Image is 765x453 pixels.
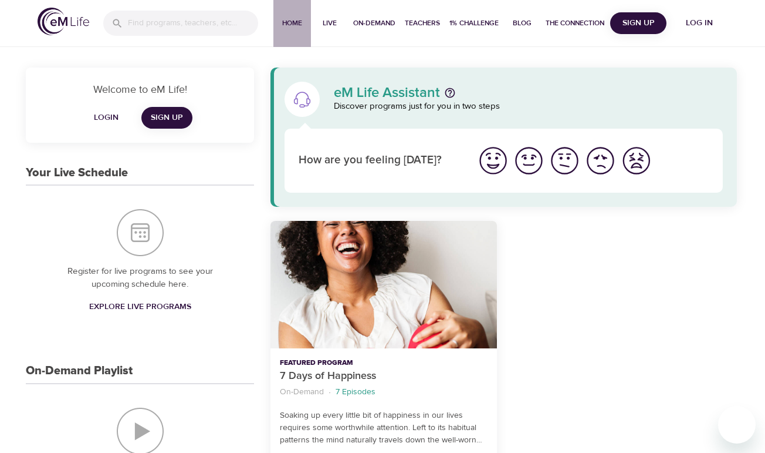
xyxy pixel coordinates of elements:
nav: breadcrumb [280,384,487,400]
p: Featured Program [280,358,487,368]
button: I'm feeling good [511,143,547,179]
p: On-Demand [280,386,324,398]
p: eM Life Assistant [334,86,440,100]
button: I'm feeling ok [547,143,583,179]
p: Discover programs just for you in two steps [334,100,723,113]
button: I'm feeling bad [583,143,618,179]
p: Register for live programs to see your upcoming schedule here. [49,265,231,291]
h3: On-Demand Playlist [26,364,133,378]
img: Your Live Schedule [117,209,164,256]
span: On-Demand [353,17,395,29]
span: Explore Live Programs [89,300,191,314]
img: bad [584,145,617,177]
li: · [329,384,331,400]
iframe: Button to launch messaging window [718,406,756,444]
input: Find programs, teachers, etc... [128,11,258,36]
span: Home [278,17,306,29]
a: Sign Up [141,107,192,129]
button: I'm feeling great [475,143,511,179]
span: Login [92,110,120,125]
img: worst [620,145,652,177]
h3: Your Live Schedule [26,166,128,180]
img: ok [549,145,581,177]
p: How are you feeling [DATE]? [299,152,461,169]
button: Sign Up [610,12,666,34]
p: Soaking up every little bit of happiness in our lives requires some worthwhile attention. Left to... [280,410,487,447]
span: The Connection [546,17,604,29]
p: 7 Days of Happiness [280,368,487,384]
button: Login [87,107,125,129]
button: I'm feeling worst [618,143,654,179]
p: Welcome to eM Life! [40,82,240,98]
span: 1% Challenge [449,17,499,29]
span: Teachers [405,17,440,29]
button: 7 Days of Happiness [270,221,496,348]
img: good [513,145,545,177]
a: Explore Live Programs [84,296,196,318]
span: Live [316,17,344,29]
img: great [477,145,509,177]
button: Log in [671,12,727,34]
p: 7 Episodes [336,386,375,398]
img: logo [38,8,89,35]
span: Log in [676,16,723,31]
span: Sign Up [151,110,183,125]
span: Sign Up [615,16,662,31]
img: eM Life Assistant [293,90,312,109]
span: Blog [508,17,536,29]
